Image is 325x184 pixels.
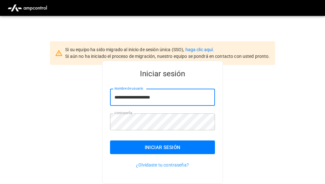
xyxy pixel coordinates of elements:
font: Iniciar sesión [145,145,181,150]
font: Contraseña [114,111,132,115]
a: haga clic aquí. [185,47,214,52]
font: Nombre de usuario [114,86,143,90]
button: Iniciar sesión [110,140,215,154]
font: Si aún no ha iniciado el proceso de migración, nuestro equipo se pondrá en contacto con usted pro... [65,54,270,59]
font: Si su equipo ha sido migrado al inicio de sesión única (SSO), [65,47,184,52]
img: logotipo de ampcontrol.io [5,2,50,14]
font: Iniciar sesión [140,69,185,78]
font: ¿Olvidaste tu contraseña? [136,162,189,167]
